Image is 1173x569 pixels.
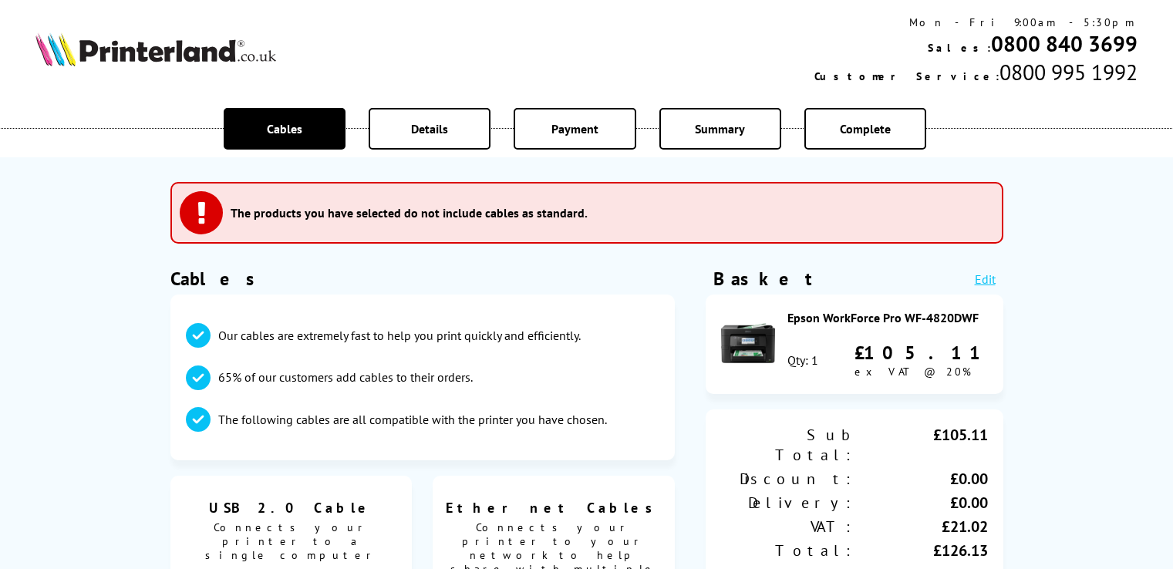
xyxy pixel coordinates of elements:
span: Details [411,121,448,136]
div: £105.11 [854,425,988,465]
span: Payment [551,121,598,136]
div: Sub Total: [721,425,854,465]
div: Total: [721,540,854,561]
div: Basket [713,267,814,291]
a: 0800 840 3699 [991,29,1138,58]
h1: Cables [170,267,675,291]
div: Discount: [721,469,854,489]
div: VAT: [721,517,854,537]
h3: The products you have selected do not include cables as standard. [231,205,588,221]
span: Sales: [928,41,991,55]
div: Epson WorkForce Pro WF-4820DWF [787,310,988,325]
span: 0800 995 1992 [999,58,1138,86]
p: The following cables are all compatible with the printer you have chosen. [218,411,607,428]
img: Epson WorkForce Pro WF-4820DWF [721,316,775,370]
div: £105.11 [854,341,988,365]
span: Cables [267,121,302,136]
div: £0.00 [854,469,988,489]
p: Our cables are extremely fast to help you print quickly and efficiently. [218,327,581,344]
p: 65% of our customers add cables to their orders. [218,369,473,386]
div: Delivery: [721,493,854,513]
div: £21.02 [854,517,988,537]
a: Edit [975,271,996,287]
span: ex VAT @ 20% [854,365,971,379]
div: £126.13 [854,540,988,561]
div: £0.00 [854,493,988,513]
span: Complete [840,121,891,136]
div: Mon - Fri 9:00am - 5:30pm [814,15,1138,29]
div: Qty: 1 [787,352,818,368]
span: Ethernet Cables [444,499,663,517]
span: Summary [695,121,745,136]
span: USB 2.0 Cable [182,499,401,517]
span: Customer Service: [814,69,999,83]
img: Printerland Logo [35,32,276,66]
